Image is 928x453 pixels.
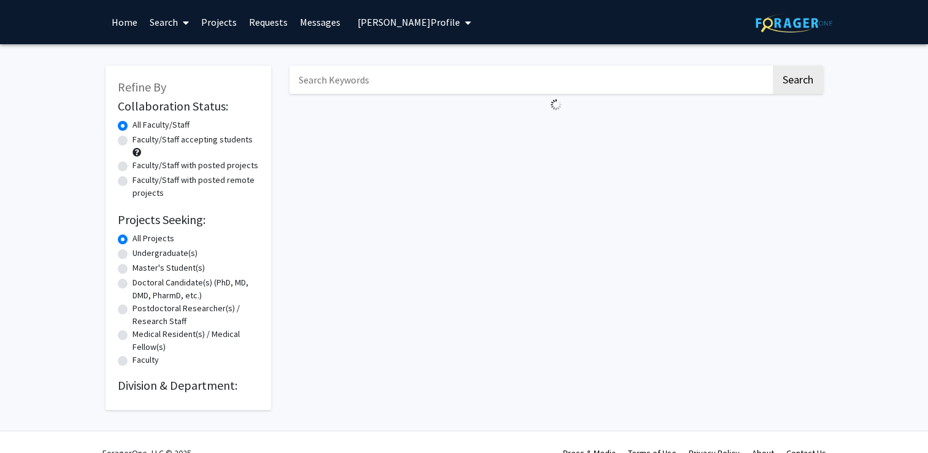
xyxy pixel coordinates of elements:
[132,247,197,260] label: Undergraduate(s)
[243,1,294,44] a: Requests
[132,232,174,245] label: All Projects
[294,1,347,44] a: Messages
[132,159,258,172] label: Faculty/Staff with posted projects
[118,378,259,393] h2: Division & Department:
[132,302,259,328] label: Postdoctoral Researcher(s) / Research Staff
[132,174,259,199] label: Faculty/Staff with posted remote projects
[756,14,832,33] img: ForagerOne Logo
[132,261,205,274] label: Master's Student(s)
[118,79,166,95] span: Refine By
[132,328,259,354] label: Medical Resident(s) / Medical Fellow(s)
[290,115,823,144] nav: Page navigation
[105,1,144,44] a: Home
[144,1,195,44] a: Search
[290,66,771,94] input: Search Keywords
[545,94,567,115] img: Loading
[876,398,919,444] iframe: Chat
[358,16,460,28] span: [PERSON_NAME] Profile
[132,133,253,146] label: Faculty/Staff accepting students
[132,354,159,366] label: Faculty
[132,276,259,302] label: Doctoral Candidate(s) (PhD, MD, DMD, PharmD, etc.)
[195,1,243,44] a: Projects
[132,118,190,131] label: All Faculty/Staff
[118,99,259,114] h2: Collaboration Status:
[773,66,823,94] button: Search
[118,212,259,227] h2: Projects Seeking:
